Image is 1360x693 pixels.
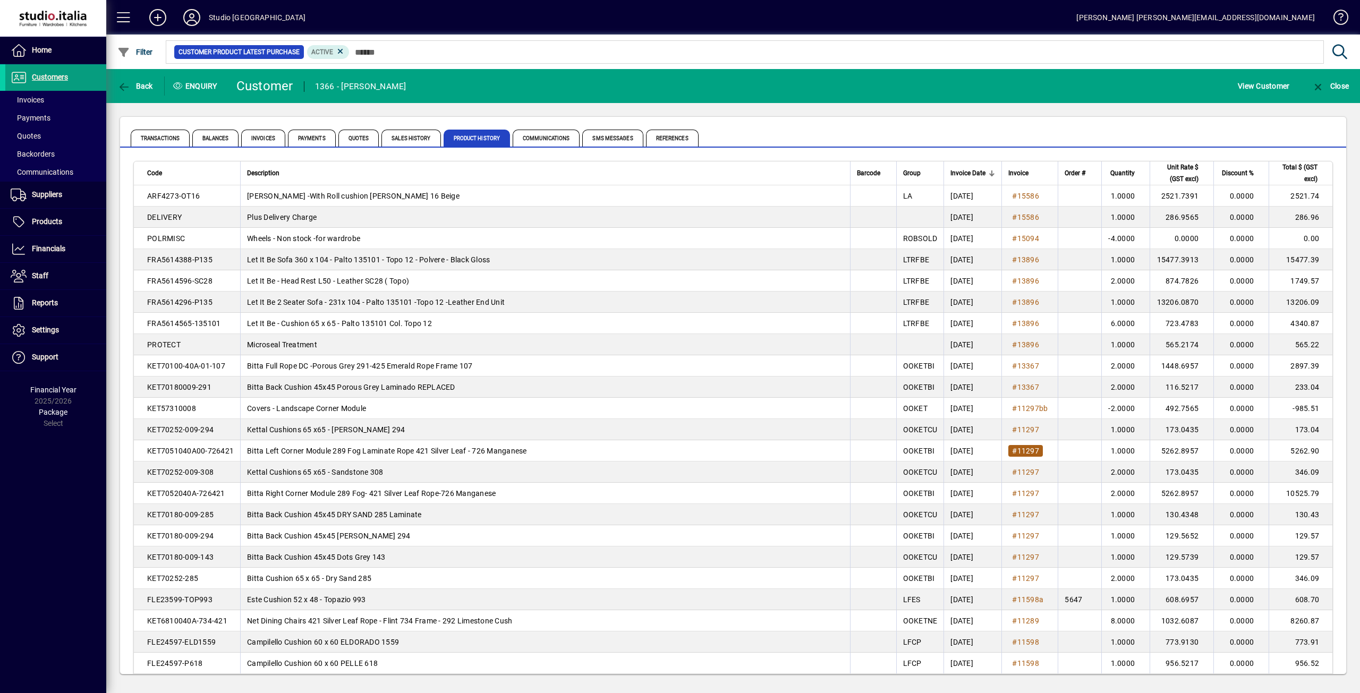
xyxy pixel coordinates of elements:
[943,377,1001,398] td: [DATE]
[147,362,225,370] span: KET70100-40A-01-107
[315,78,406,95] div: 1366 - [PERSON_NAME]
[5,236,106,262] a: Financials
[1150,185,1213,207] td: 2521.7391
[1017,319,1039,328] span: 13896
[1012,574,1017,583] span: #
[32,298,58,307] span: Reports
[950,167,995,179] div: Invoice Date
[1012,425,1017,434] span: #
[247,277,409,285] span: Let It Be - Head Rest L50 - Leather SC28 ( Topo)
[943,313,1001,334] td: [DATE]
[1017,468,1039,476] span: 11297
[1101,546,1150,568] td: 1.0000
[1110,167,1135,179] span: Quantity
[582,130,643,147] span: SMS Messages
[117,48,153,56] span: Filter
[32,46,52,54] span: Home
[147,510,214,519] span: KET70180-009-285
[943,334,1001,355] td: [DATE]
[147,532,214,540] span: KET70180-009-294
[1017,404,1048,413] span: 11297bb
[147,192,200,200] span: ARF4273-OT16
[903,383,935,391] span: OOKETBI
[903,404,928,413] span: OOKET
[32,326,59,334] span: Settings
[1008,296,1043,308] a: #13896
[903,425,938,434] span: OOKETCU
[1213,483,1269,504] td: 0.0000
[1008,167,1028,179] span: Invoice
[1150,207,1213,228] td: 286.9565
[1008,339,1043,350] a: #13896
[943,270,1001,292] td: [DATE]
[1269,568,1332,589] td: 346.09
[1325,2,1347,37] a: Knowledge Base
[1012,659,1017,668] span: #
[1150,546,1213,568] td: 129.5739
[1276,161,1327,185] div: Total $ (GST excl)
[247,574,371,583] span: Bitta Cushion 65 x 65 - Dry Sand 285
[1012,277,1017,285] span: #
[1213,270,1269,292] td: 0.0000
[5,317,106,344] a: Settings
[147,167,162,179] span: Code
[1101,440,1150,461] td: 1.0000
[11,96,44,104] span: Invoices
[147,319,220,328] span: FRA5614565-135101
[1012,234,1017,243] span: #
[1101,377,1150,398] td: 2.0000
[247,532,411,540] span: Bitta Back Cushion 45x45 [PERSON_NAME] 294
[1012,617,1017,625] span: #
[1101,504,1150,525] td: 1.0000
[1008,551,1043,563] a: #11297
[117,82,153,90] span: Back
[903,234,938,243] span: ROBSOLD
[1150,228,1213,249] td: 0.0000
[247,234,360,243] span: Wheels - Non stock -for wardrobe
[5,182,106,208] a: Suppliers
[32,244,65,253] span: Financials
[1269,185,1332,207] td: 2521.74
[943,461,1001,483] td: [DATE]
[106,76,165,96] app-page-header-button: Back
[1008,636,1043,648] a: #11598
[1269,207,1332,228] td: 286.96
[1101,334,1150,355] td: 1.0000
[1012,298,1017,306] span: #
[1012,319,1017,328] span: #
[1017,489,1039,498] span: 11297
[1150,398,1213,419] td: 492.7565
[11,114,50,122] span: Payments
[1312,82,1349,90] span: Close
[1213,504,1269,525] td: 0.0000
[1017,659,1039,668] span: 11598
[247,167,279,179] span: Description
[147,234,185,243] span: POLRMISC
[1017,617,1039,625] span: 11289
[1101,292,1150,313] td: 1.0000
[1017,447,1039,455] span: 11297
[115,42,156,62] button: Filter
[1101,228,1150,249] td: -4.0000
[903,489,935,498] span: OOKETBI
[1012,404,1017,413] span: #
[1012,553,1017,561] span: #
[247,468,384,476] span: Kettal Cushions 65 x65 - Sandstone 308
[1012,595,1017,604] span: #
[288,130,336,147] span: Payments
[903,553,938,561] span: OOKETCU
[903,319,930,328] span: LTRFBE
[1017,383,1039,391] span: 13367
[1150,334,1213,355] td: 565.2174
[1150,568,1213,589] td: 173.0435
[11,168,73,176] span: Communications
[1012,532,1017,540] span: #
[943,546,1001,568] td: [DATE]
[1213,355,1269,377] td: 0.0000
[1017,553,1039,561] span: 11297
[1008,318,1043,329] a: #13896
[1008,360,1043,372] a: #13367
[943,419,1001,440] td: [DATE]
[1150,377,1213,398] td: 116.5217
[147,383,211,391] span: KET70180009-291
